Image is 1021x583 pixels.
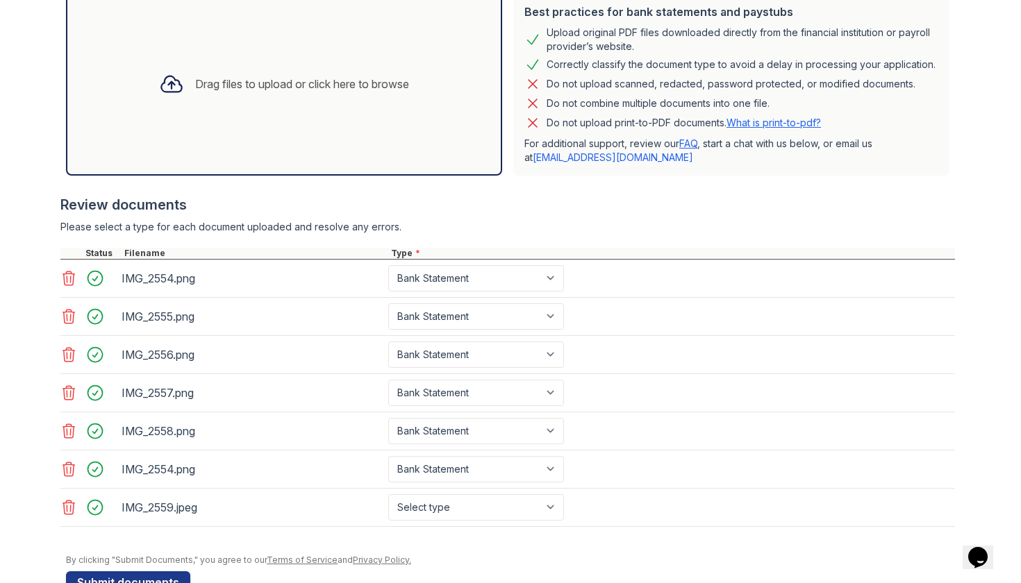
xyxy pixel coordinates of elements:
[963,527,1007,569] iframe: chat widget
[122,267,383,289] div: IMG_2554.png
[679,137,697,149] a: FAQ
[547,76,915,92] div: Do not upload scanned, redacted, password protected, or modified documents.
[388,248,955,259] div: Type
[122,305,383,328] div: IMG_2555.png
[122,344,383,366] div: IMG_2556.png
[547,26,938,53] div: Upload original PDF files downloaded directly from the financial institution or payroll provider’...
[60,220,955,234] div: Please select a type for each document uploaded and resolve any errors.
[122,248,388,259] div: Filename
[547,95,770,112] div: Do not combine multiple documents into one file.
[122,458,383,480] div: IMG_2554.png
[547,56,936,73] div: Correctly classify the document type to avoid a delay in processing your application.
[267,555,338,565] a: Terms of Service
[353,555,411,565] a: Privacy Policy.
[60,195,955,214] div: Review documents
[122,496,383,518] div: IMG_2559.jpeg
[66,555,955,566] div: By clicking "Submit Documents," you agree to our and
[524,137,938,164] p: For additional support, review our , start a chat with us below, or email us at
[547,116,821,130] p: Do not upload print-to-PDF documents.
[83,248,122,259] div: Status
[524,3,938,20] div: Best practices for bank statements and paystubs
[727,117,821,128] a: What is print-to-pdf?
[122,420,383,442] div: IMG_2558.png
[122,382,383,404] div: IMG_2557.png
[195,76,409,92] div: Drag files to upload or click here to browse
[533,151,693,163] a: [EMAIL_ADDRESS][DOMAIN_NAME]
